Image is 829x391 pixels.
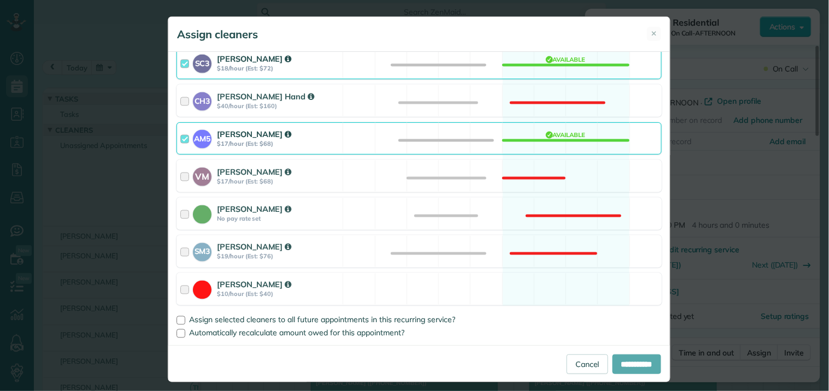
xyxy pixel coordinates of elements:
[189,328,404,338] span: Automatically recalculate amount owed for this appointment?
[217,204,291,215] strong: [PERSON_NAME]
[217,280,291,290] strong: [PERSON_NAME]
[177,27,258,42] h5: Assign cleaners
[651,28,657,39] span: ✕
[193,55,211,69] strong: SC3
[217,129,291,139] strong: [PERSON_NAME]
[189,315,455,325] span: Assign selected cleaners to all future appointments in this recurring service?
[193,243,211,258] strong: SM3
[217,54,291,64] strong: [PERSON_NAME]
[217,140,339,147] strong: $17/hour (Est: $68)
[217,177,339,185] strong: $17/hour (Est: $68)
[217,167,291,177] strong: [PERSON_NAME]
[193,130,211,145] strong: AM5
[217,91,314,102] strong: [PERSON_NAME] Hand
[217,253,339,260] strong: $19/hour (Est: $76)
[217,242,291,252] strong: [PERSON_NAME]
[217,291,339,298] strong: $10/hour (Est: $40)
[217,215,339,223] strong: No pay rate set
[567,354,608,374] a: Cancel
[193,168,211,183] strong: VM
[217,102,339,110] strong: $40/hour (Est: $160)
[193,92,211,107] strong: CH3
[217,64,339,72] strong: $18/hour (Est: $72)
